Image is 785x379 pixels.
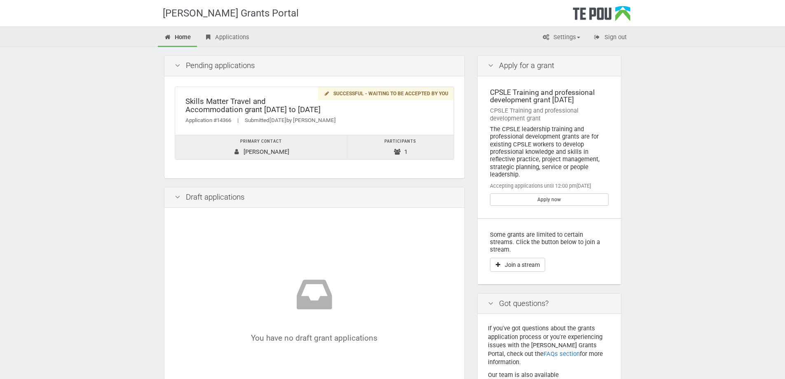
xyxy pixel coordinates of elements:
td: 1 [347,135,454,160]
span: [DATE] [269,117,286,123]
a: FAQs section [544,350,580,358]
a: Apply now [490,193,609,206]
div: Pending applications [164,56,464,76]
p: If you've got questions about the grants application process or you're experiencing issues with t... [488,324,611,367]
div: Apply for a grant [478,56,621,76]
span: | [231,117,245,123]
div: Te Pou Logo [573,6,630,26]
td: [PERSON_NAME] [175,135,347,160]
a: Applications [198,29,255,47]
div: Successful - waiting to be accepted by you [318,87,453,101]
div: Application #14366 Submitted by [PERSON_NAME] [185,116,443,125]
div: Got questions? [478,294,621,314]
a: Home [158,29,197,47]
a: Settings [536,29,586,47]
div: Primary contact [179,137,343,146]
button: Join a stream [490,258,545,272]
div: Accepting applications until 12:00 pm[DATE] [490,182,609,190]
a: Sign out [587,29,633,47]
div: The CPSLE leadership training and professional development grants are for existing CPSLE workers ... [490,125,609,178]
div: You have no draft grant applications [199,274,429,342]
div: Skills Matter Travel and Accommodation grant [DATE] to [DATE] [185,97,443,114]
div: CPSLE Training and professional development grant [DATE] [490,89,609,104]
div: CPSLE Training and professional development grant [490,107,609,122]
p: Some grants are limited to certain streams. Click the button below to join a stream. [490,231,609,254]
div: Participants [351,137,449,146]
div: Draft applications [164,187,464,208]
